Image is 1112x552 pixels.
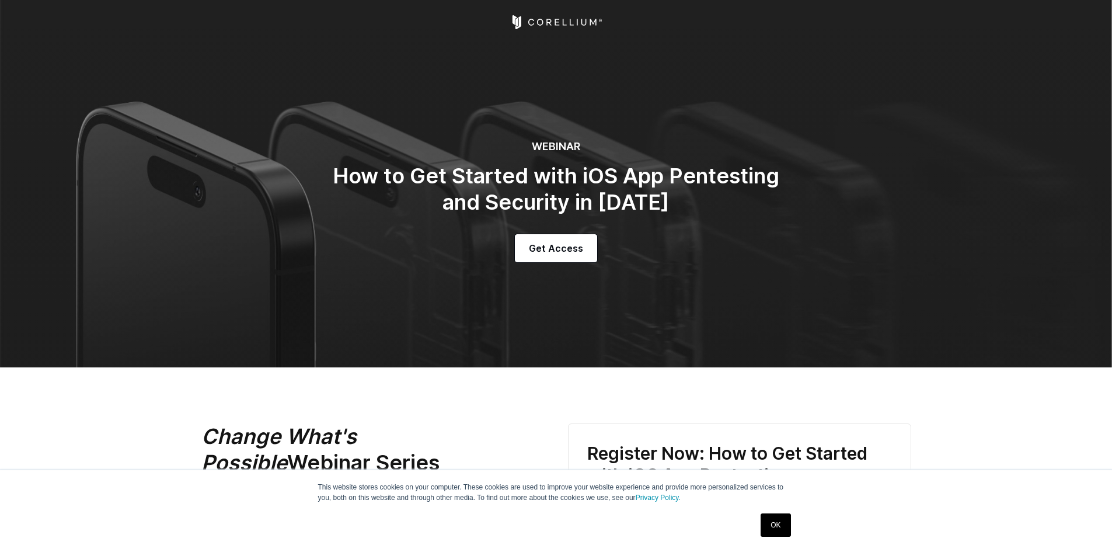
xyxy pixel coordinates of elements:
[323,163,790,216] h2: How to Get Started with iOS App Pentesting and Security in [DATE]
[529,241,583,255] span: Get Access
[318,482,794,503] p: This website stores cookies on your computer. These cookies are used to improve your website expe...
[761,513,790,537] a: OK
[510,15,602,29] a: Corellium Home
[636,494,681,502] a: Privacy Policy.
[587,443,892,487] h3: Register Now: How to Get Started with iOS App Pentesting
[201,423,517,476] h2: Webinar Series
[323,140,790,154] h6: WEBINAR
[515,234,597,262] a: Get Access
[201,423,357,475] em: Change What's Possible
